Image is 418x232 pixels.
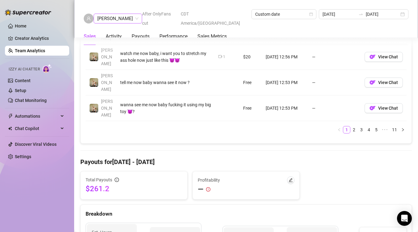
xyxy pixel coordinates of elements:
[181,9,247,28] span: CDT America/[GEOGRAPHIC_DATA]
[380,126,390,133] li: Next 5 Pages
[197,33,227,40] div: Sales Metrics
[239,44,262,70] td: $20
[159,33,188,40] div: Performance
[351,126,357,133] a: 2
[218,55,222,58] span: video-camera
[380,126,390,133] span: •••
[206,187,210,192] span: exclamation-circle
[106,33,122,40] div: Activity
[87,16,91,21] span: user
[5,9,51,15] img: logo-BBDzfeDw.svg
[255,10,313,19] span: Custom date
[399,126,407,133] button: right
[289,178,293,182] span: edit
[401,128,405,132] span: right
[90,104,98,112] img: Nicole
[378,80,398,85] span: View Chat
[365,78,403,87] button: OFView Chat
[369,79,376,86] img: OF
[309,12,313,16] span: calendar
[101,73,113,92] span: [PERSON_NAME]
[365,82,403,86] a: OFView Chat
[390,126,399,133] li: 11
[343,126,350,133] a: 1
[120,101,211,115] div: wanna see me now baby fucking it using my big toy 😈?
[262,44,308,70] td: [DATE] 12:56 PM
[262,95,308,121] td: [DATE] 12:53 PM
[84,33,96,40] div: Sales
[343,126,350,133] li: 1
[120,79,211,86] div: tell me now baby wanna see it now ?
[365,52,403,62] button: OFView Chat
[90,78,98,87] img: Nicole
[15,88,26,93] a: Setup
[308,44,361,70] td: —
[101,48,113,66] span: [PERSON_NAME]
[115,178,119,182] span: info-circle
[15,111,59,121] span: Automations
[399,126,407,133] li: Next Page
[373,126,380,133] li: 5
[198,177,220,183] span: Profitability
[239,70,262,95] td: Free
[15,78,31,83] a: Content
[366,11,399,18] input: End date
[308,70,361,95] td: —
[15,154,31,159] a: Settings
[365,107,403,112] a: OFView Chat
[9,66,40,72] span: Izzy AI Chatter
[239,95,262,121] td: Free
[86,176,112,183] span: Total Payouts
[365,126,373,133] li: 4
[365,56,403,61] a: OFView Chat
[15,98,47,103] a: Chat Monitoring
[80,158,412,166] h4: Payouts for [DATE] - [DATE]
[262,70,308,95] td: [DATE] 12:53 PM
[358,126,365,133] li: 3
[373,126,380,133] a: 5
[120,50,211,64] div: watch me now baby, i want you to stretch my ass hole now just like this 😈😈
[336,126,343,133] li: Previous Page
[358,12,363,17] span: swap-right
[15,124,59,133] span: Chat Copilot
[42,64,52,73] img: AI Chatter
[369,54,376,60] img: OF
[390,126,399,133] a: 11
[15,33,64,43] a: Creator Analytics
[8,126,12,131] img: Chat Copilot
[378,106,398,111] span: View Chat
[397,211,412,226] div: Open Intercom Messenger
[308,95,361,121] td: —
[378,54,398,59] span: View Chat
[198,184,204,194] span: —
[101,99,113,117] span: [PERSON_NAME]
[358,12,363,17] span: to
[142,9,177,28] span: After OnlyFans cut
[337,128,341,132] span: left
[86,184,182,194] span: $261.2
[323,11,356,18] input: Start date
[365,126,372,133] a: 4
[132,33,150,40] div: Payouts
[15,23,27,28] a: Home
[223,54,225,60] div: 1
[97,14,138,23] span: toni
[15,48,45,53] a: Team Analytics
[350,126,358,133] li: 2
[369,105,376,111] img: OF
[336,126,343,133] button: left
[86,210,407,218] div: Breakdown
[365,103,403,113] button: OFView Chat
[8,114,13,119] span: thunderbolt
[15,142,57,147] a: Discover Viral Videos
[358,126,365,133] a: 3
[90,53,98,61] img: Nicole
